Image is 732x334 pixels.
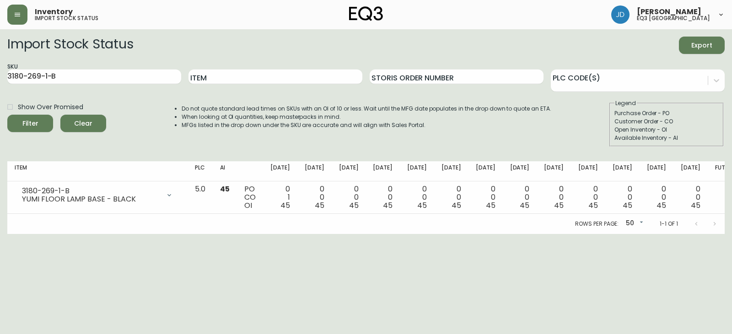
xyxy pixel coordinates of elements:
th: AI [213,161,237,181]
th: PLC [188,161,213,181]
th: [DATE] [434,161,468,181]
div: Purchase Order - PO [614,109,719,117]
li: Do not quote standard lead times on SKUs with an OI of 10 or less. Wait until the MFG date popula... [182,105,551,113]
p: 1-1 of 1 [660,220,678,228]
div: 0 0 [681,185,700,210]
h5: eq3 [GEOGRAPHIC_DATA] [637,16,710,21]
span: Show Over Promised [18,102,83,112]
p: Rows per page: [575,220,619,228]
div: 0 0 [544,185,564,210]
div: 0 0 [441,185,461,210]
div: 0 0 [613,185,632,210]
span: 45 [691,200,700,211]
li: MFGs listed in the drop down under the SKU are accurate and will align with Sales Portal. [182,121,551,129]
h2: Import Stock Status [7,37,133,54]
span: 45 [554,200,564,211]
div: Open Inventory - OI [614,126,719,134]
span: Clear [68,118,99,129]
div: 0 0 [476,185,495,210]
th: [DATE] [503,161,537,181]
div: 0 1 [270,185,290,210]
th: [DATE] [468,161,503,181]
span: 45 [280,200,290,211]
th: [DATE] [571,161,605,181]
th: [DATE] [332,161,366,181]
span: 45 [623,200,632,211]
div: 0 0 [305,185,324,210]
div: 0 0 [578,185,598,210]
th: [DATE] [537,161,571,181]
th: [DATE] [366,161,400,181]
li: When looking at OI quantities, keep masterpacks in mind. [182,113,551,121]
div: 0 0 [339,185,359,210]
div: 0 0 [647,185,667,210]
th: [DATE] [605,161,640,181]
th: [DATE] [297,161,332,181]
td: 5.0 [188,181,213,214]
button: Export [679,37,725,54]
span: 45 [315,200,324,211]
h5: import stock status [35,16,98,21]
div: 3180-269-1-B [22,187,160,195]
th: [DATE] [400,161,434,181]
span: 45 [520,200,529,211]
span: 45 [417,200,427,211]
span: 45 [452,200,461,211]
div: 0 0 [373,185,393,210]
div: 3180-269-1-BYUMI FLOOR LAMP BASE - BLACK [15,185,180,205]
th: [DATE] [640,161,674,181]
span: [PERSON_NAME] [637,8,701,16]
button: Clear [60,115,106,132]
span: 45 [588,200,598,211]
div: 0 0 [407,185,427,210]
span: 45 [383,200,393,211]
span: 45 [657,200,666,211]
div: Available Inventory - AI [614,134,719,142]
span: 45 [349,200,359,211]
th: Item [7,161,188,181]
div: Customer Order - CO [614,117,719,126]
div: PO CO [244,185,256,210]
div: 50 [622,216,645,231]
span: Inventory [35,8,73,16]
span: OI [244,200,252,211]
button: Filter [7,115,53,132]
span: 45 [486,200,495,211]
legend: Legend [614,99,637,107]
span: 45 [220,184,230,194]
th: [DATE] [263,161,297,181]
div: YUMI FLOOR LAMP BASE - BLACK [22,195,160,203]
img: logo [349,6,383,21]
img: 7c567ac048721f22e158fd313f7f0981 [611,5,630,24]
th: [DATE] [673,161,708,181]
span: Export [686,40,717,51]
div: 0 0 [510,185,530,210]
